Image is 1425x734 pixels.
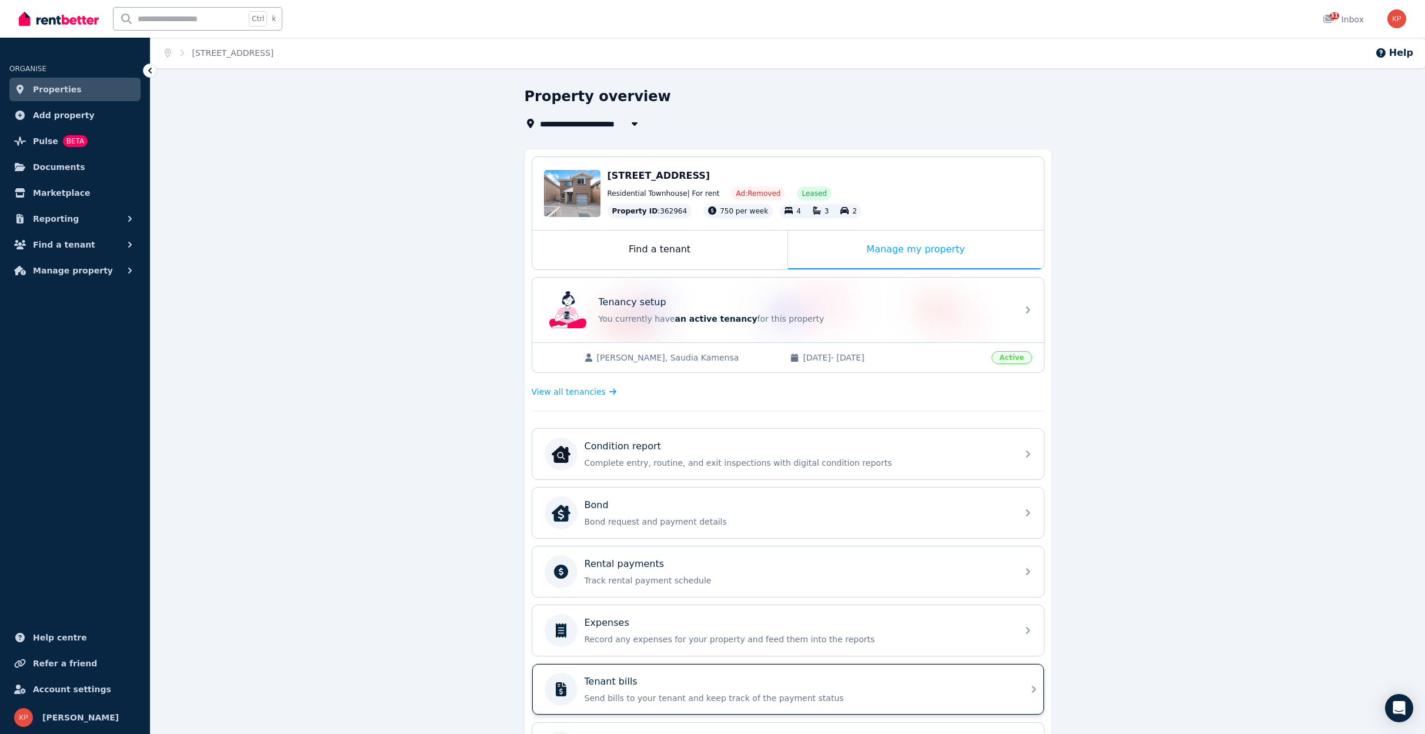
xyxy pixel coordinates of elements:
a: Help centre [9,626,141,649]
a: Refer a friend [9,652,141,675]
a: [STREET_ADDRESS] [192,48,274,58]
span: Property ID [612,206,658,216]
p: Expenses [585,616,629,630]
span: 31 [1330,12,1339,19]
button: Find a tenant [9,233,141,256]
p: Record any expenses for your property and feed them into the reports [585,633,1010,645]
p: Send bills to your tenant and keep track of the payment status [585,692,1010,704]
a: Condition reportCondition reportComplete entry, routine, and exit inspections with digital condit... [532,429,1044,479]
button: Help [1375,46,1413,60]
span: Properties [33,82,82,96]
a: Documents [9,155,141,179]
span: BETA [63,135,88,147]
a: Add property [9,104,141,127]
span: [PERSON_NAME], Saudia Kamensa [597,352,779,363]
span: [PERSON_NAME] [42,710,119,725]
p: Rental payments [585,557,665,571]
p: Bond [585,498,609,512]
span: 4 [796,207,801,215]
div: Find a tenant [532,231,787,269]
a: Tenant billsSend bills to your tenant and keep track of the payment status [532,664,1044,715]
span: Marketplace [33,186,90,200]
img: Karthik Prabakaran [14,708,33,727]
img: RentBetter [19,10,99,28]
span: Find a tenant [33,238,95,252]
span: Ad: Removed [736,189,780,198]
button: Manage property [9,259,141,282]
p: Track rental payment schedule [585,575,1010,586]
a: Rental paymentsTrack rental payment schedule [532,546,1044,597]
img: Condition report [552,445,570,463]
p: Tenancy setup [599,295,666,309]
button: Reporting [9,207,141,231]
span: an active tenancy [675,314,757,323]
span: 750 per week [720,207,768,215]
span: Residential Townhouse | For rent [608,189,720,198]
span: k [272,14,276,24]
span: 3 [825,207,829,215]
div: Open Intercom Messenger [1385,694,1413,722]
p: Tenant bills [585,675,638,689]
p: Condition report [585,439,661,453]
a: ExpensesRecord any expenses for your property and feed them into the reports [532,605,1044,656]
div: Inbox [1323,14,1364,25]
h1: Property overview [525,87,671,106]
a: Tenancy setupTenancy setupYou currently havean active tenancyfor this property [532,278,1044,342]
p: Complete entry, routine, and exit inspections with digital condition reports [585,457,1010,469]
a: Marketplace [9,181,141,205]
a: Properties [9,78,141,101]
span: 2 [852,207,857,215]
span: [STREET_ADDRESS] [608,170,710,181]
a: Account settings [9,678,141,701]
p: You currently have for this property [599,313,1010,325]
span: Leased [802,189,826,198]
span: View all tenancies [532,386,606,398]
span: Pulse [33,134,58,148]
span: Refer a friend [33,656,97,670]
span: Help centre [33,630,87,645]
img: Karthik Prabakaran [1387,9,1406,28]
span: Manage property [33,263,113,278]
p: Bond request and payment details [585,516,1010,528]
a: PulseBETA [9,129,141,153]
span: ORGANISE [9,65,46,73]
a: BondBondBond request and payment details [532,488,1044,538]
span: Active [992,351,1032,364]
div: Manage my property [788,231,1044,269]
span: [DATE] - [DATE] [803,352,985,363]
span: Documents [33,160,85,174]
span: Add property [33,108,95,122]
img: Bond [552,503,570,522]
img: Tenancy setup [549,291,587,329]
div: : 362964 [608,204,692,218]
span: Ctrl [249,11,267,26]
span: Reporting [33,212,79,226]
a: View all tenancies [532,386,617,398]
nav: Breadcrumb [151,38,288,68]
span: Account settings [33,682,111,696]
